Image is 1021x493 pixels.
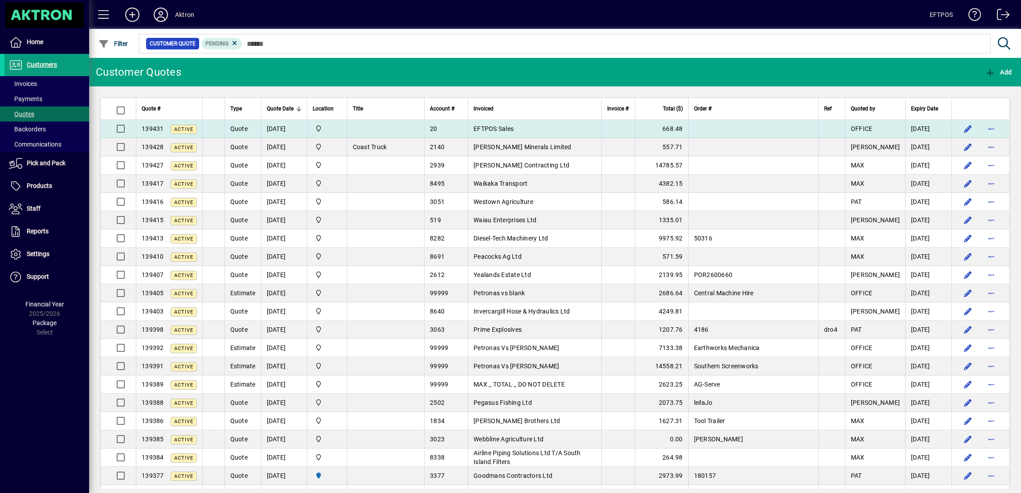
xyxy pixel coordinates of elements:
td: [DATE] [905,339,952,357]
span: Active [174,181,193,187]
div: Quoted by [851,104,900,114]
a: Quotes [4,106,89,122]
td: 264.98 [635,448,688,467]
span: Active [174,218,193,224]
span: 2612 [430,271,445,278]
span: 139398 [142,326,164,333]
span: 2502 [430,399,445,406]
td: 557.71 [635,138,688,156]
td: 14785.57 [635,156,688,175]
span: Quote [230,253,248,260]
span: MAX [851,253,865,260]
span: EFTPOS Sales [474,125,514,132]
span: Support [27,273,49,280]
button: More options [984,176,998,191]
span: [PERSON_NAME] [851,216,900,224]
td: 0.00 [635,430,688,448]
span: 99999 [430,363,448,370]
td: [DATE] [905,138,952,156]
span: Active [174,327,193,333]
a: Knowledge Base [962,2,981,31]
span: Quote # [142,104,160,114]
span: Central [313,325,342,334]
span: 139405 [142,289,164,297]
div: Account # [430,104,462,114]
span: Diesel-Tech Machinery Ltd [474,235,548,242]
span: OFFICE [851,344,873,351]
span: Active [174,236,193,242]
span: PAT [851,198,862,205]
button: More options [984,213,998,227]
span: Quote [230,399,248,406]
span: Account # [430,104,454,114]
span: POR2600660 [694,271,733,278]
span: Yealands Estate Ltd [474,271,531,278]
button: Edit [961,268,975,282]
span: Active [174,145,193,151]
td: [DATE] [261,138,307,156]
span: Prime Explosives [474,326,522,333]
div: Quote Date [267,104,302,114]
div: Ref [824,104,840,114]
span: MAX [851,436,865,443]
span: Location [313,104,334,114]
span: Quote [230,436,248,443]
div: Customer Quotes [96,65,181,79]
td: [DATE] [905,448,952,467]
span: Central [313,124,342,134]
button: More options [984,231,998,245]
span: dro4 [824,326,837,333]
span: [PERSON_NAME] [851,143,900,151]
span: 3023 [430,436,445,443]
button: Edit [961,341,975,355]
button: Edit [961,359,975,373]
span: Title [353,104,363,114]
td: 586.14 [635,193,688,211]
span: Active [174,273,193,278]
span: 4186 [694,326,709,333]
td: [DATE] [905,394,952,412]
button: Profile [147,7,175,23]
td: [DATE] [261,248,307,266]
div: Invoiced [474,104,596,114]
span: Central [313,270,342,280]
button: Edit [961,304,975,318]
span: Filter [98,40,128,47]
span: 139417 [142,180,164,187]
button: More options [984,268,998,282]
span: Active [174,382,193,388]
span: Staff [27,205,41,212]
span: 139388 [142,399,164,406]
span: MAX [851,162,865,169]
button: More options [984,432,998,446]
span: leilaJo [694,399,713,406]
span: Home [27,38,43,45]
span: Estimate [230,344,256,351]
div: Location [313,104,342,114]
span: Central [313,379,342,389]
td: 2686.64 [635,284,688,302]
span: Estimate [230,363,256,370]
span: Backorders [9,126,46,133]
td: [DATE] [905,229,952,248]
span: MAX [851,180,865,187]
span: Pending [205,41,229,47]
span: 3063 [430,326,445,333]
td: [DATE] [261,120,307,138]
span: Quoted by [851,104,875,114]
span: Payments [9,95,42,102]
td: 668.48 [635,120,688,138]
span: Central [313,233,342,243]
span: Active [174,163,193,169]
span: [PERSON_NAME] [851,271,900,278]
span: Central [313,288,342,298]
td: [DATE] [905,430,952,448]
span: Central [313,434,342,444]
button: Edit [961,213,975,227]
span: 99999 [430,289,448,297]
span: Active [174,291,193,297]
td: [DATE] [261,211,307,229]
span: 3051 [430,198,445,205]
button: More options [984,414,998,428]
span: Quote [230,271,248,278]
